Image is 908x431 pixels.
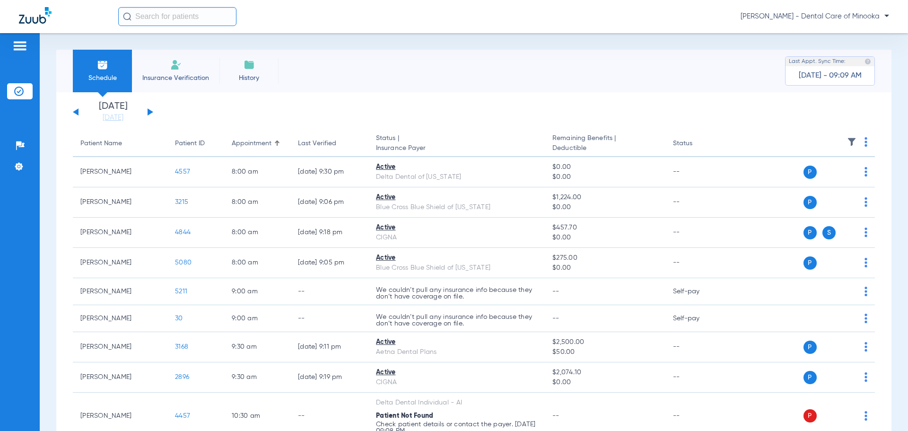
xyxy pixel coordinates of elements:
[741,12,889,21] span: [PERSON_NAME] - Dental Care of Minooka
[376,347,537,357] div: Aetna Dental Plans
[376,398,537,408] div: Delta Dental Individual - AI
[73,278,167,305] td: [PERSON_NAME]
[175,139,217,149] div: Patient ID
[803,226,817,239] span: P
[19,7,52,24] img: Zuub Logo
[552,172,657,182] span: $0.00
[552,143,657,153] span: Deductible
[864,58,871,65] img: last sync help info
[175,139,205,149] div: Patient ID
[290,305,368,332] td: --
[376,162,537,172] div: Active
[864,228,867,237] img: group-dot-blue.svg
[552,315,559,322] span: --
[803,371,817,384] span: P
[73,187,167,218] td: [PERSON_NAME]
[224,305,290,332] td: 9:00 AM
[803,409,817,422] span: P
[290,248,368,278] td: [DATE] 9:05 PM
[665,248,729,278] td: --
[85,102,141,123] li: [DATE]
[290,332,368,362] td: [DATE] 9:11 PM
[368,131,545,157] th: Status |
[97,59,108,70] img: Schedule
[665,157,729,187] td: --
[80,139,160,149] div: Patient Name
[290,218,368,248] td: [DATE] 9:18 PM
[376,233,537,243] div: CIGNA
[244,59,255,70] img: History
[175,413,190,419] span: 4457
[552,288,559,295] span: --
[224,362,290,393] td: 9:30 AM
[864,258,867,267] img: group-dot-blue.svg
[376,143,537,153] span: Insurance Payer
[175,288,187,295] span: 5211
[552,337,657,347] span: $2,500.00
[665,131,729,157] th: Status
[803,196,817,209] span: P
[552,263,657,273] span: $0.00
[73,305,167,332] td: [PERSON_NAME]
[376,378,537,387] div: CIGNA
[227,73,271,83] span: History
[224,157,290,187] td: 8:00 AM
[232,139,271,149] div: Appointment
[864,411,867,421] img: group-dot-blue.svg
[170,59,182,70] img: Manual Insurance Verification
[80,139,122,149] div: Patient Name
[175,229,191,236] span: 4844
[552,193,657,202] span: $1,224.00
[822,226,836,239] span: S
[80,73,125,83] span: Schedule
[298,139,336,149] div: Last Verified
[224,248,290,278] td: 8:00 AM
[552,378,657,387] span: $0.00
[376,287,537,300] p: We couldn’t pull any insurance info because they don’t have coverage on file.
[864,197,867,207] img: group-dot-blue.svg
[118,7,236,26] input: Search for patients
[864,314,867,323] img: group-dot-blue.svg
[864,137,867,147] img: group-dot-blue.svg
[665,332,729,362] td: --
[73,218,167,248] td: [PERSON_NAME]
[224,187,290,218] td: 8:00 AM
[552,347,657,357] span: $50.00
[232,139,283,149] div: Appointment
[864,287,867,296] img: group-dot-blue.svg
[123,12,131,21] img: Search Icon
[298,139,361,149] div: Last Verified
[803,341,817,354] span: P
[376,253,537,263] div: Active
[552,233,657,243] span: $0.00
[376,368,537,378] div: Active
[175,259,192,266] span: 5080
[85,113,141,123] a: [DATE]
[376,172,537,182] div: Delta Dental of [US_STATE]
[290,278,368,305] td: --
[376,223,537,233] div: Active
[665,278,729,305] td: Self-pay
[224,332,290,362] td: 9:30 AM
[665,362,729,393] td: --
[552,162,657,172] span: $0.00
[376,314,537,327] p: We couldn’t pull any insurance info because they don’t have coverage on file.
[376,263,537,273] div: Blue Cross Blue Shield of [US_STATE]
[847,137,856,147] img: filter.svg
[552,253,657,263] span: $275.00
[665,187,729,218] td: --
[376,413,433,419] span: Patient Not Found
[175,168,190,175] span: 4557
[799,71,862,80] span: [DATE] - 09:09 AM
[376,193,537,202] div: Active
[175,343,188,350] span: 3168
[803,166,817,179] span: P
[864,342,867,352] img: group-dot-blue.svg
[376,202,537,212] div: Blue Cross Blue Shield of [US_STATE]
[73,362,167,393] td: [PERSON_NAME]
[175,315,183,322] span: 30
[665,305,729,332] td: Self-pay
[73,157,167,187] td: [PERSON_NAME]
[290,187,368,218] td: [DATE] 9:06 PM
[789,57,846,66] span: Last Appt. Sync Time:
